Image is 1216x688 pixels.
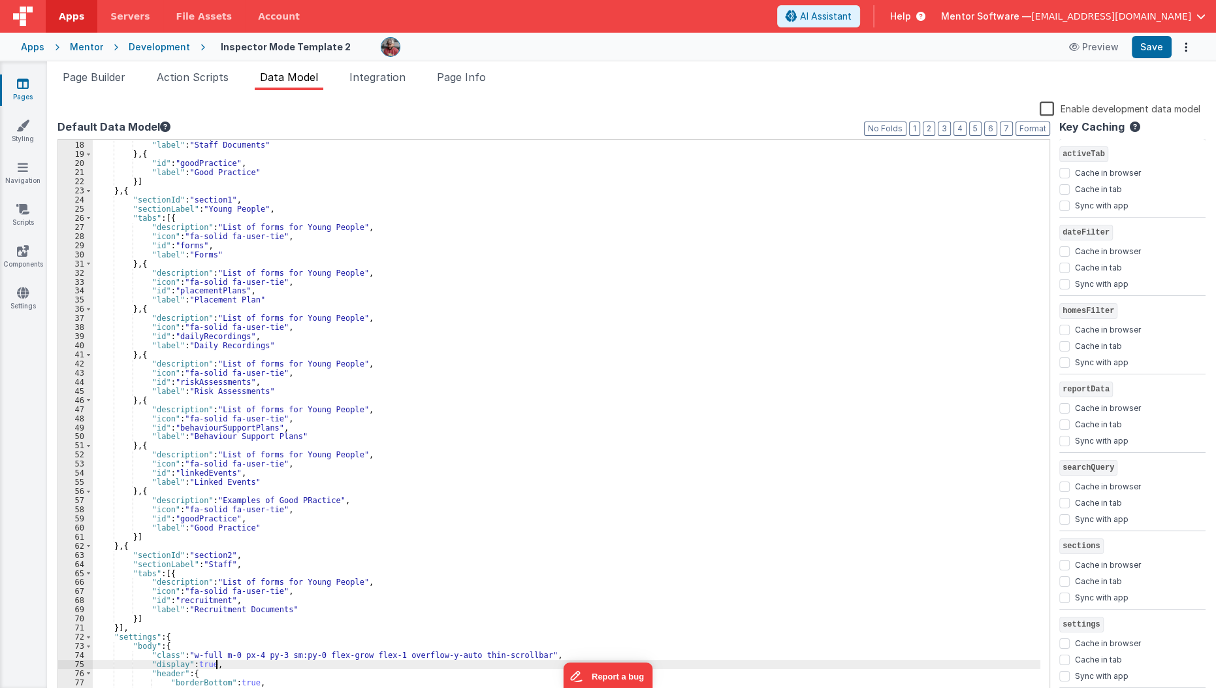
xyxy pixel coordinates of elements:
label: Cache in tab [1075,495,1122,508]
div: 47 [58,405,93,414]
div: 77 [58,678,93,687]
div: 30 [58,250,93,259]
div: 48 [58,414,93,423]
div: Development [129,41,190,54]
label: Cache in browser [1075,557,1141,570]
div: 54 [58,468,93,478]
div: 61 [58,532,93,542]
div: 71 [58,623,93,632]
div: 73 [58,642,93,651]
div: 75 [58,660,93,669]
div: 31 [58,259,93,269]
span: Integration [349,71,406,84]
div: 63 [58,551,93,560]
img: eba322066dbaa00baf42793ca2fab581 [381,38,400,56]
div: 49 [58,423,93,433]
div: 25 [58,205,93,214]
span: Help [890,10,911,23]
label: Cache in browser [1075,322,1141,335]
label: Cache in tab [1075,338,1122,352]
div: 74 [58,651,93,660]
label: Cache in tab [1075,652,1122,665]
div: 70 [58,614,93,623]
label: Cache in tab [1075,260,1122,273]
div: 26 [58,214,93,223]
span: activeTab [1059,146,1108,162]
button: Save [1132,36,1172,58]
button: AI Assistant [777,5,860,27]
span: Page Builder [63,71,125,84]
label: Sync with app [1075,668,1128,681]
div: 72 [58,632,93,642]
h4: Key Caching [1059,122,1125,133]
div: 38 [58,323,93,332]
div: 46 [58,396,93,405]
span: Servers [110,10,150,23]
button: 5 [969,122,982,136]
button: Format [1016,122,1050,136]
div: 57 [58,496,93,505]
button: 4 [953,122,967,136]
span: AI Assistant [800,10,852,23]
div: 33 [58,278,93,287]
label: Sync with app [1075,276,1128,289]
button: Options [1177,38,1195,56]
div: 52 [58,450,93,459]
button: Default Data Model [57,119,170,135]
div: 67 [58,587,93,596]
button: 6 [984,122,997,136]
div: 36 [58,304,93,314]
div: 32 [58,269,93,278]
div: 60 [58,523,93,532]
span: Action Scripts [157,71,229,84]
label: Cache in browser [1075,479,1141,492]
div: 65 [58,569,93,578]
label: Cache in browser [1075,165,1141,178]
button: No Folds [864,122,906,136]
div: 45 [58,387,93,396]
div: 76 [58,669,93,678]
label: Sync with app [1075,198,1128,211]
div: 29 [58,241,93,250]
div: 24 [58,195,93,205]
div: 59 [58,514,93,523]
div: 69 [58,605,93,614]
div: 34 [58,286,93,295]
label: Cache in tab [1075,574,1122,587]
span: dateFilter [1059,225,1113,240]
div: 21 [58,168,93,177]
button: Preview [1061,37,1127,57]
span: Mentor Software — [941,10,1031,23]
div: 58 [58,505,93,514]
div: Apps [21,41,44,54]
button: 3 [938,122,951,136]
div: 51 [58,441,93,450]
div: 64 [58,560,93,569]
label: Sync with app [1075,590,1128,603]
div: 41 [58,350,93,359]
div: 62 [58,542,93,551]
button: 2 [923,122,935,136]
label: Sync with app [1075,355,1128,368]
span: sections [1059,538,1104,554]
div: 68 [58,596,93,605]
span: settings [1059,617,1104,632]
div: 28 [58,232,93,241]
button: 7 [1000,122,1013,136]
div: 27 [58,223,93,232]
label: Cache in browser [1075,401,1141,414]
div: 35 [58,295,93,304]
button: 1 [909,122,920,136]
div: 66 [58,578,93,587]
div: 53 [58,459,93,468]
label: Cache in tab [1075,182,1122,195]
div: 40 [58,341,93,350]
span: reportData [1059,382,1113,397]
div: 42 [58,359,93,369]
div: 39 [58,332,93,341]
label: Enable development data model [1040,101,1200,116]
div: 55 [58,478,93,487]
div: 44 [58,378,93,387]
label: Cache in browser [1075,244,1141,257]
span: Apps [59,10,84,23]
